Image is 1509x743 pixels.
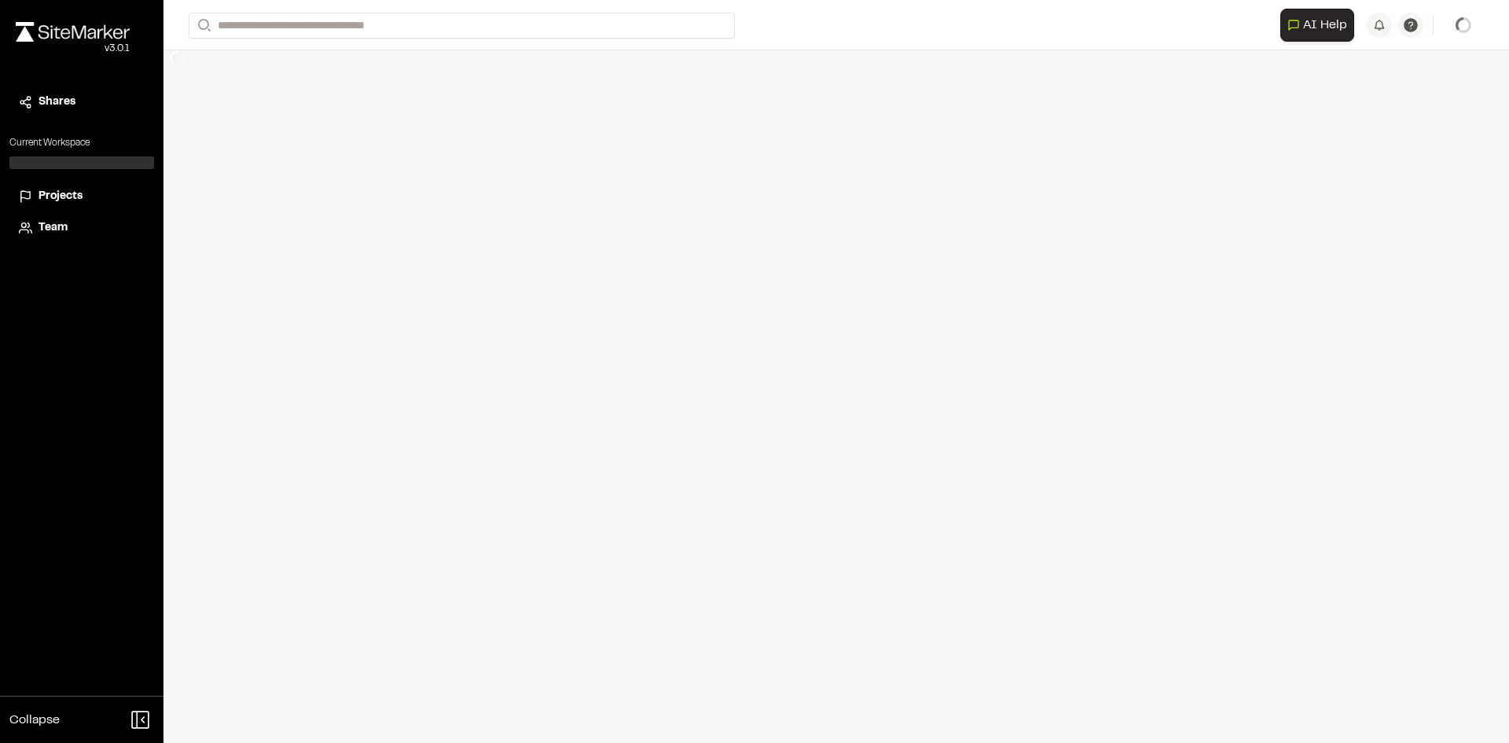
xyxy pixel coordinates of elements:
[16,22,130,42] img: rebrand.png
[1303,16,1347,35] span: AI Help
[19,94,145,111] a: Shares
[19,219,145,237] a: Team
[9,711,60,730] span: Collapse
[189,13,217,39] button: Search
[39,188,83,205] span: Projects
[9,136,154,150] p: Current Workspace
[1280,9,1360,42] div: Open AI Assistant
[16,42,130,56] div: Oh geez...please don't...
[39,94,75,111] span: Shares
[1280,9,1354,42] button: Open AI Assistant
[19,188,145,205] a: Projects
[39,219,68,237] span: Team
